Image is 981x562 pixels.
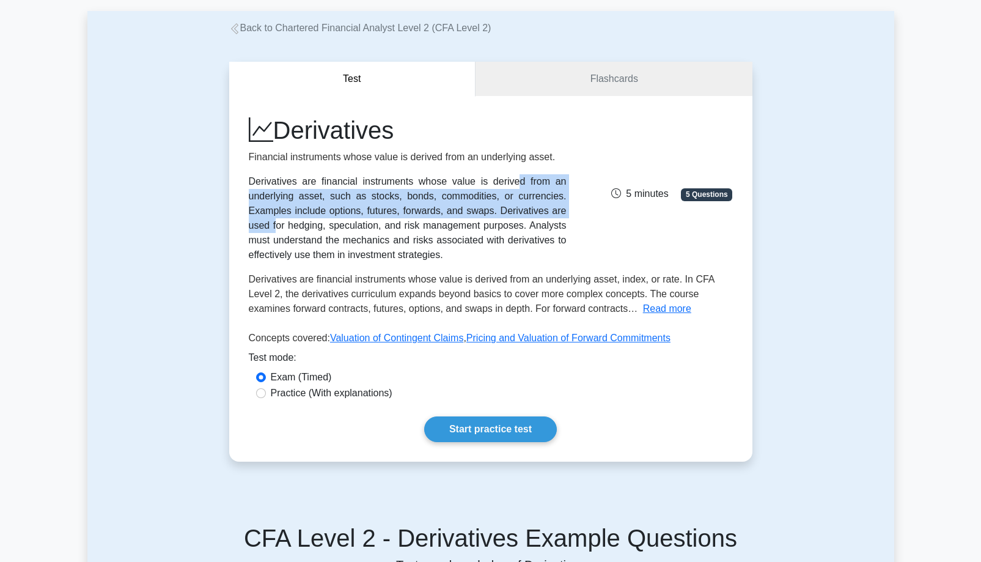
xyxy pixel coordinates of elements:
div: Derivatives are financial instruments whose value is derived from an underlying asset, such as st... [249,174,567,262]
label: Exam (Timed) [271,370,332,385]
a: Start practice test [424,416,557,442]
p: Financial instruments whose value is derived from an underlying asset. [249,150,567,165]
h1: Derivatives [249,116,567,145]
button: Test [229,62,476,97]
span: 5 Questions [681,188,732,201]
span: Derivatives are financial instruments whose value is derived from an underlying asset, index, or ... [249,274,715,314]
a: Valuation of Contingent Claims [330,333,464,343]
div: Test mode: [249,350,733,370]
label: Practice (With explanations) [271,386,392,401]
h5: CFA Level 2 - Derivatives Example Questions [102,523,880,553]
a: Flashcards [476,62,752,97]
p: Concepts covered: , [249,331,733,350]
a: Pricing and Valuation of Forward Commitments [466,333,671,343]
button: Read more [643,301,691,316]
span: 5 minutes [611,188,668,199]
a: Back to Chartered Financial Analyst Level 2 (CFA Level 2) [229,23,491,33]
